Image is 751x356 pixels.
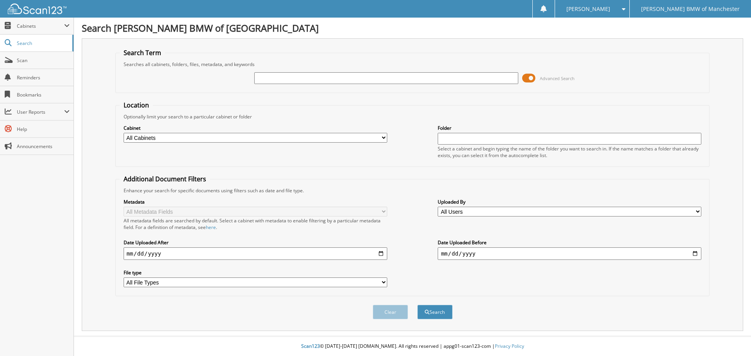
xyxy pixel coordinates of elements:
input: end [438,247,701,260]
span: Reminders [17,74,70,81]
span: Advanced Search [540,75,575,81]
span: Cabinets [17,23,64,29]
span: [PERSON_NAME] BMW of Manchester [641,7,740,11]
div: All metadata fields are searched by default. Select a cabinet with metadata to enable filtering b... [124,217,387,231]
legend: Additional Document Filters [120,175,210,183]
input: start [124,247,387,260]
span: Search [17,40,68,47]
label: Folder [438,125,701,131]
a: here [206,224,216,231]
div: Enhance your search for specific documents using filters such as date and file type. [120,187,706,194]
label: Metadata [124,199,387,205]
legend: Location [120,101,153,109]
label: Cabinet [124,125,387,131]
span: Scan [17,57,70,64]
span: Help [17,126,70,132]
span: User Reports [17,109,64,115]
div: Searches all cabinets, folders, files, metadata, and keywords [120,61,706,68]
label: Date Uploaded After [124,239,387,246]
button: Clear [373,305,408,319]
span: Scan123 [301,343,320,349]
a: Privacy Policy [495,343,524,349]
span: Bookmarks [17,91,70,98]
label: Date Uploaded Before [438,239,701,246]
div: © [DATE]-[DATE] [DOMAIN_NAME]. All rights reserved | appg01-scan123-com | [74,337,751,356]
span: [PERSON_NAME] [566,7,610,11]
button: Search [417,305,453,319]
div: Select a cabinet and begin typing the name of the folder you want to search in. If the name match... [438,145,701,159]
img: scan123-logo-white.svg [8,4,66,14]
h1: Search [PERSON_NAME] BMW of [GEOGRAPHIC_DATA] [82,21,743,34]
legend: Search Term [120,48,165,57]
span: Announcements [17,143,70,150]
div: Optionally limit your search to a particular cabinet or folder [120,113,706,120]
label: File type [124,269,387,276]
label: Uploaded By [438,199,701,205]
